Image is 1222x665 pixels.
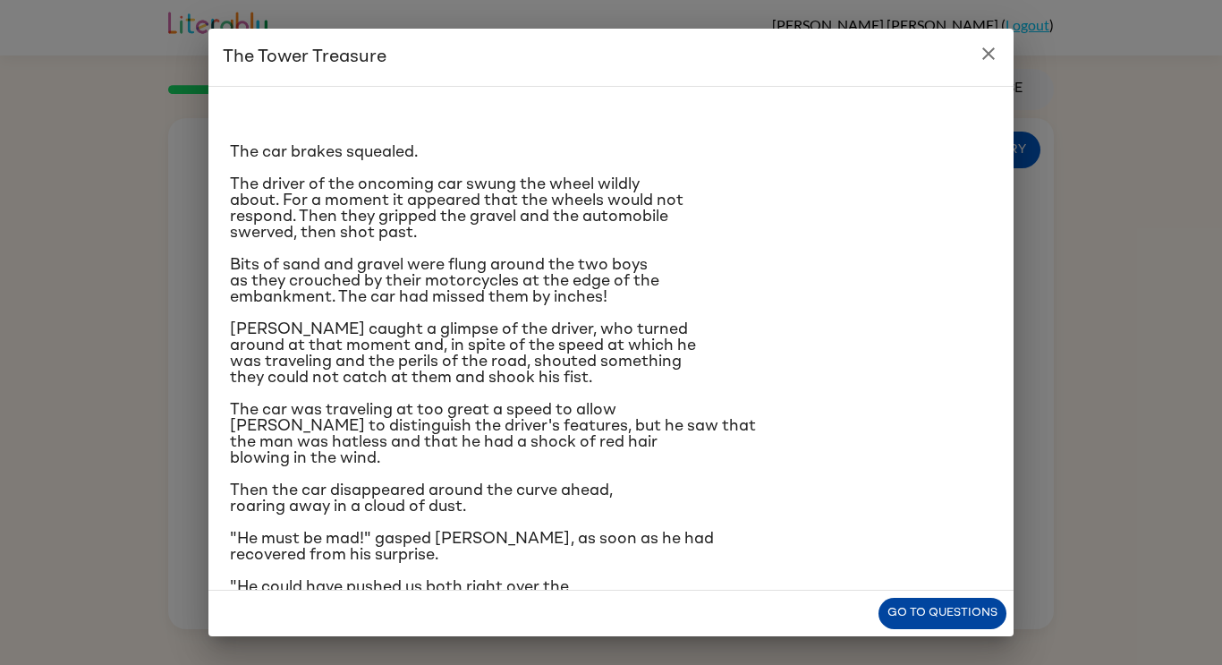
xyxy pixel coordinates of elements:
[230,176,683,241] span: The driver of the oncoming car swung the wheel wildly about. For a moment it appeared that the wh...
[230,257,659,305] span: Bits of sand and gravel were flung around the two boys as they crouched by their motorcycles at t...
[230,579,619,611] span: "He could have pushed us both right over the embankment!" [PERSON_NAME] exclaimed angrily.
[230,531,714,563] span: "He must be mad!" gasped [PERSON_NAME], as soon as he had recovered from his surprise.
[878,598,1006,629] button: Go to questions
[230,482,613,515] span: Then the car disappeared around the curve ahead, roaring away in a cloud of dust.
[230,321,696,386] span: [PERSON_NAME] caught a glimpse of the driver, who turned around at that moment and, in spite of t...
[971,36,1006,72] button: close
[230,144,418,160] span: The car brakes squealed.
[208,29,1014,86] h2: The Tower Treasure
[230,402,756,466] span: The car was traveling at too great a speed to allow [PERSON_NAME] to distinguish the driver's fea...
